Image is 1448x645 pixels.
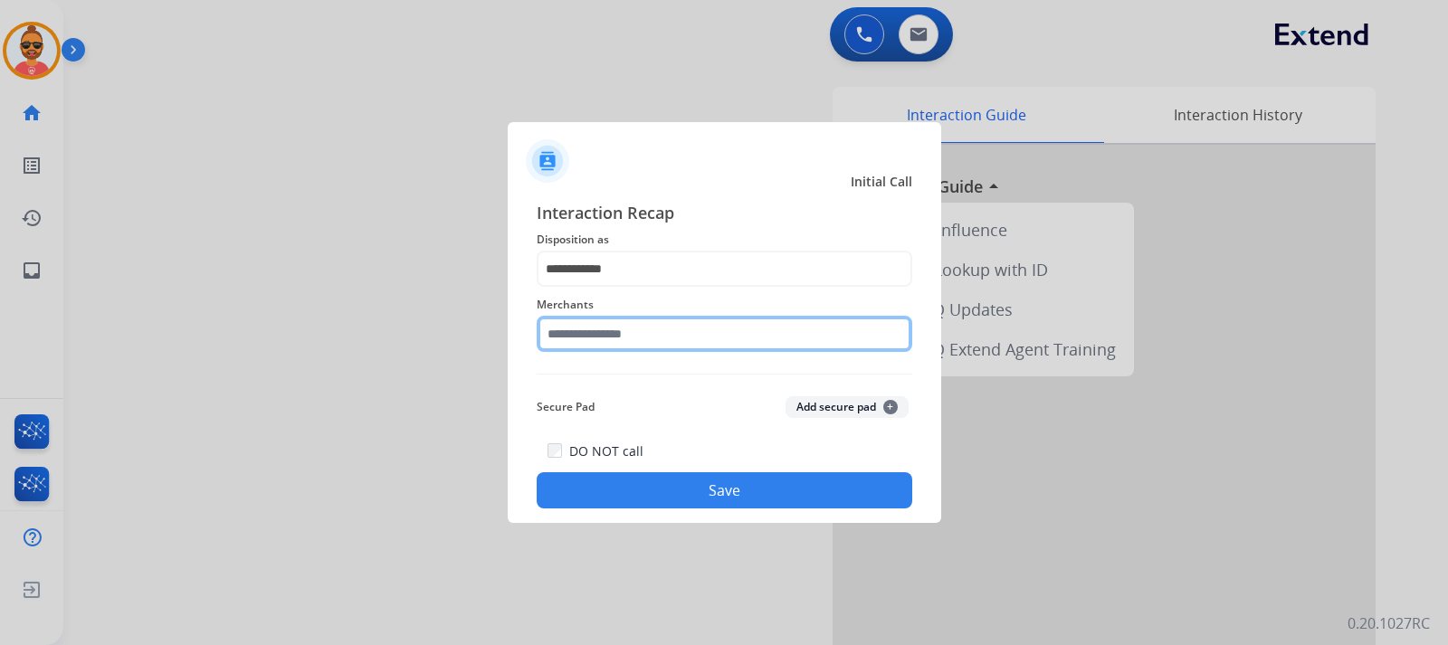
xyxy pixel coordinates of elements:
label: DO NOT call [569,442,643,460]
span: Secure Pad [537,396,595,418]
button: Save [537,472,912,508]
span: Initial Call [851,173,912,191]
span: Disposition as [537,229,912,251]
span: + [883,400,898,414]
span: Interaction Recap [537,200,912,229]
img: contact-recap-line.svg [537,374,912,375]
img: contactIcon [526,139,569,183]
span: Merchants [537,294,912,316]
p: 0.20.1027RC [1348,612,1430,634]
button: Add secure pad+ [786,396,909,418]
